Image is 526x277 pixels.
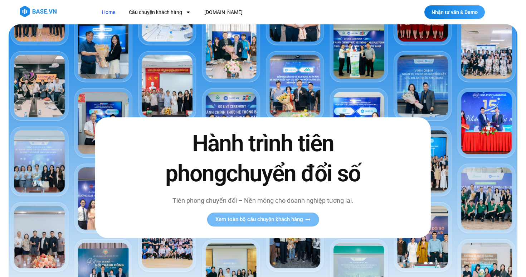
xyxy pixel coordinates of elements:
[424,5,485,19] a: Nhận tư vấn & Demo
[226,160,360,187] span: chuyển đổi số
[432,10,478,15] span: Nhận tư vấn & Demo
[97,6,121,19] a: Home
[150,129,376,188] h2: Hành trình tiên phong
[97,6,374,19] nav: Menu
[150,196,376,205] p: Tiên phong chuyển đổi – Nền móng cho doanh nghiệp tương lai.
[199,6,248,19] a: [DOMAIN_NAME]
[207,212,319,226] a: Xem toàn bộ câu chuyện khách hàng
[215,217,303,222] span: Xem toàn bộ câu chuyện khách hàng
[123,6,196,19] a: Câu chuyện khách hàng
